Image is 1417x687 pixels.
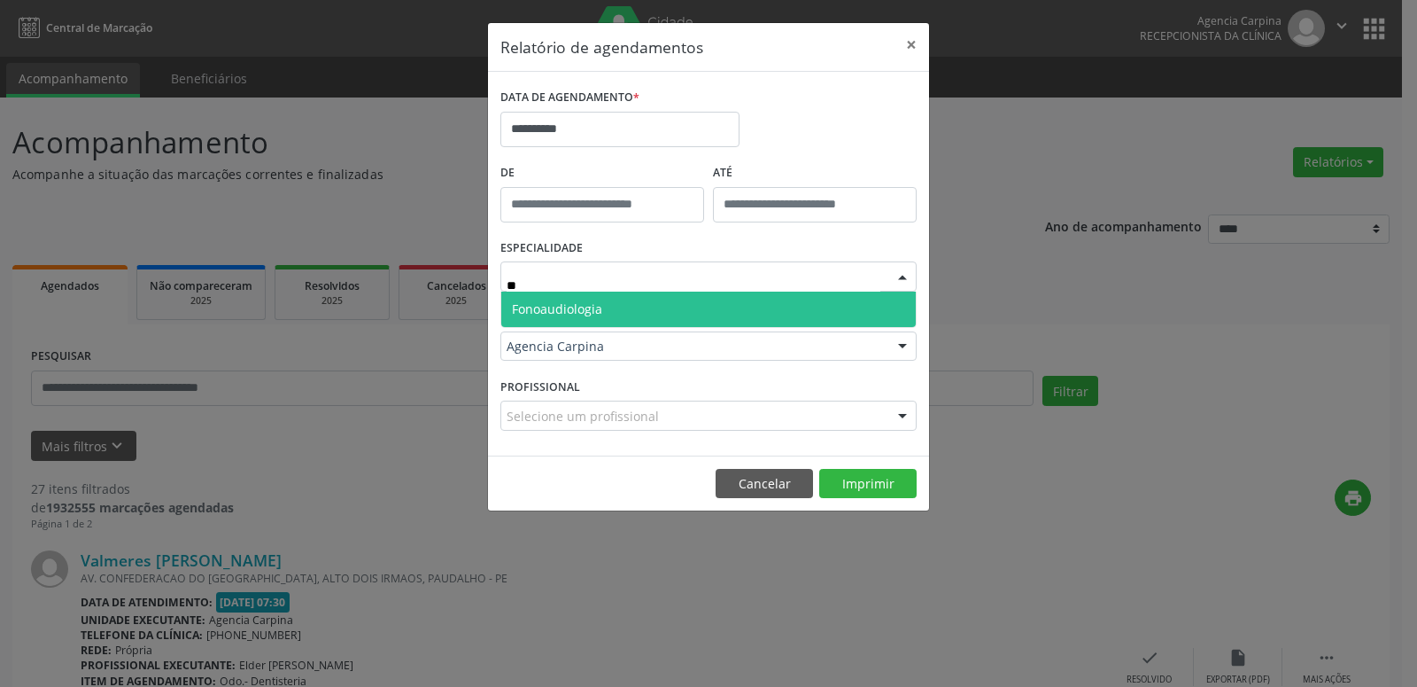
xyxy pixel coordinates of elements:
button: Close [894,23,929,66]
span: Fonoaudiologia [512,301,602,317]
label: ESPECIALIDADE [500,235,583,262]
label: DATA DE AGENDAMENTO [500,84,639,112]
span: Selecione um profissional [507,407,659,425]
span: Agencia Carpina [507,338,880,355]
label: ATÉ [713,160,917,187]
button: Cancelar [716,469,813,499]
label: De [500,160,704,187]
label: PROFISSIONAL [500,373,580,401]
h5: Relatório de agendamentos [500,35,703,59]
button: Imprimir [819,469,917,499]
